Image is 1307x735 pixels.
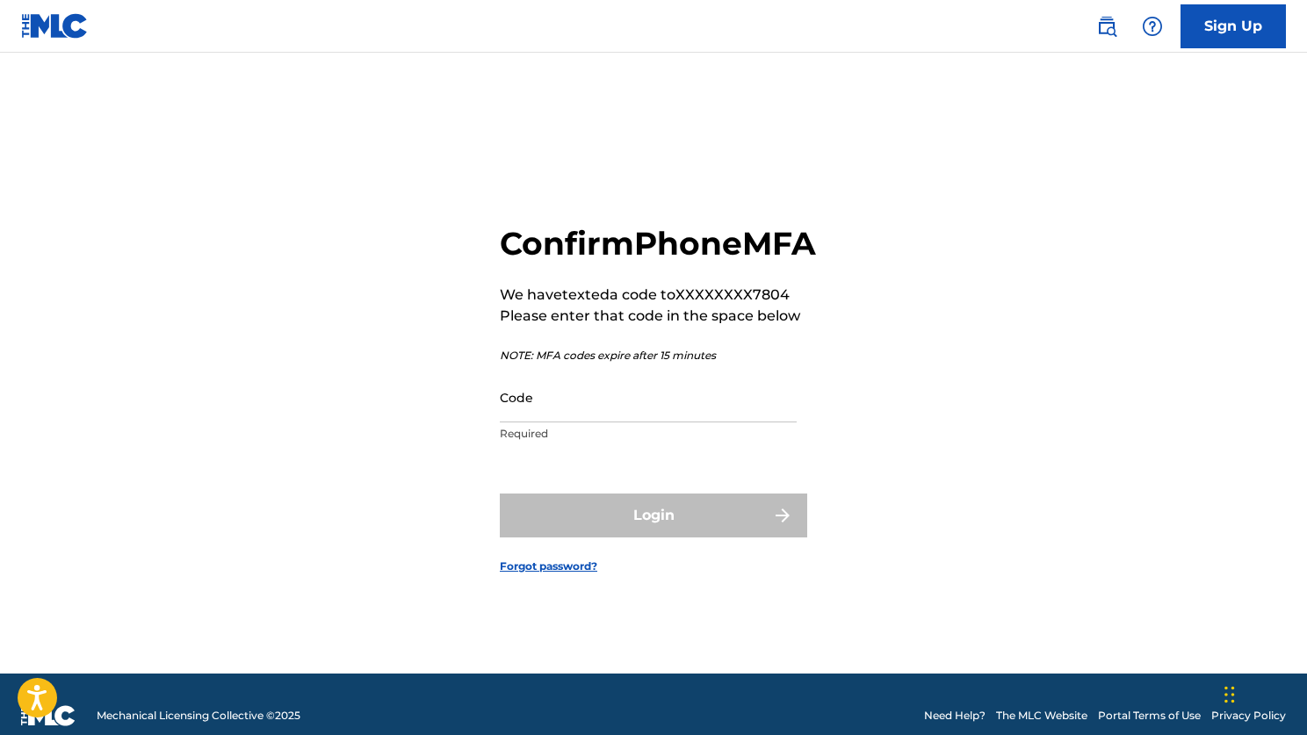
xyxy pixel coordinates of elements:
p: We have texted a code to XXXXXXXX7804 [500,285,816,306]
a: Privacy Policy [1211,708,1286,724]
img: search [1096,16,1117,37]
div: Help [1135,9,1170,44]
p: NOTE: MFA codes expire after 15 minutes [500,348,816,364]
a: Portal Terms of Use [1098,708,1201,724]
a: Forgot password? [500,558,597,574]
a: Need Help? [924,708,986,724]
h2: Confirm Phone MFA [500,224,816,263]
p: Please enter that code in the space below [500,306,816,327]
span: Mechanical Licensing Collective © 2025 [97,708,300,724]
a: Public Search [1089,9,1124,44]
img: logo [21,705,76,726]
img: MLC Logo [21,13,89,39]
p: Required [500,426,797,442]
a: The MLC Website [996,708,1087,724]
iframe: Chat Widget [1219,651,1307,735]
img: help [1142,16,1163,37]
a: Sign Up [1181,4,1286,48]
div: Drag [1224,668,1235,721]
